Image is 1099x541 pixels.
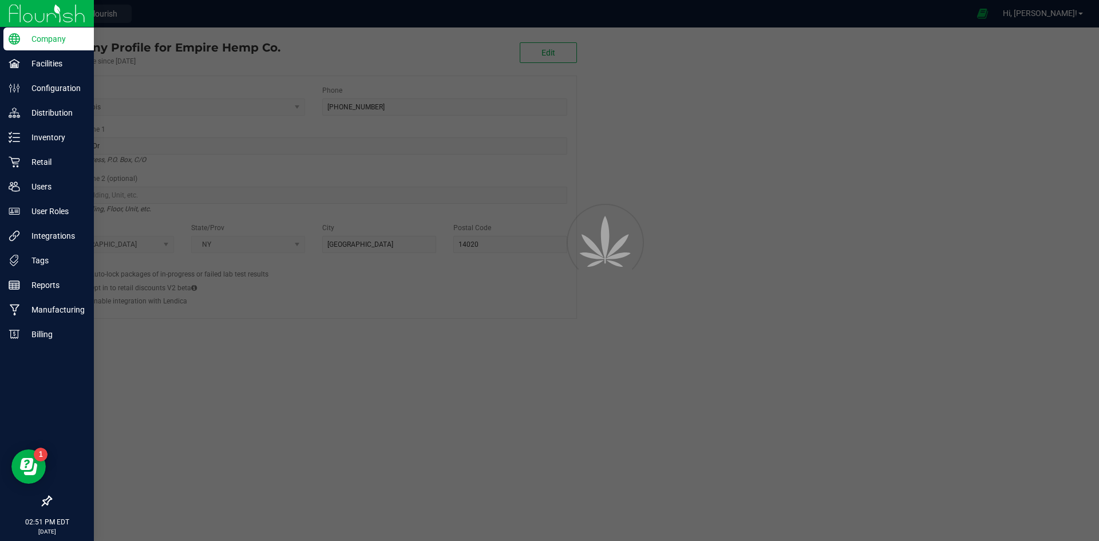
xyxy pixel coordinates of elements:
[9,107,20,119] inline-svg: Distribution
[9,255,20,266] inline-svg: Tags
[9,329,20,340] inline-svg: Billing
[9,58,20,69] inline-svg: Facilities
[9,132,20,143] inline-svg: Inventory
[20,278,89,292] p: Reports
[20,57,89,70] p: Facilities
[9,156,20,168] inline-svg: Retail
[20,32,89,46] p: Company
[20,254,89,267] p: Tags
[9,206,20,217] inline-svg: User Roles
[5,527,89,536] p: [DATE]
[5,517,89,527] p: 02:51 PM EDT
[20,229,89,243] p: Integrations
[9,181,20,192] inline-svg: Users
[9,304,20,315] inline-svg: Manufacturing
[34,448,48,461] iframe: Resource center unread badge
[20,327,89,341] p: Billing
[20,106,89,120] p: Distribution
[9,33,20,45] inline-svg: Company
[9,82,20,94] inline-svg: Configuration
[9,230,20,242] inline-svg: Integrations
[20,303,89,317] p: Manufacturing
[20,131,89,144] p: Inventory
[20,180,89,194] p: Users
[11,449,46,484] iframe: Resource center
[20,155,89,169] p: Retail
[9,279,20,291] inline-svg: Reports
[20,204,89,218] p: User Roles
[20,81,89,95] p: Configuration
